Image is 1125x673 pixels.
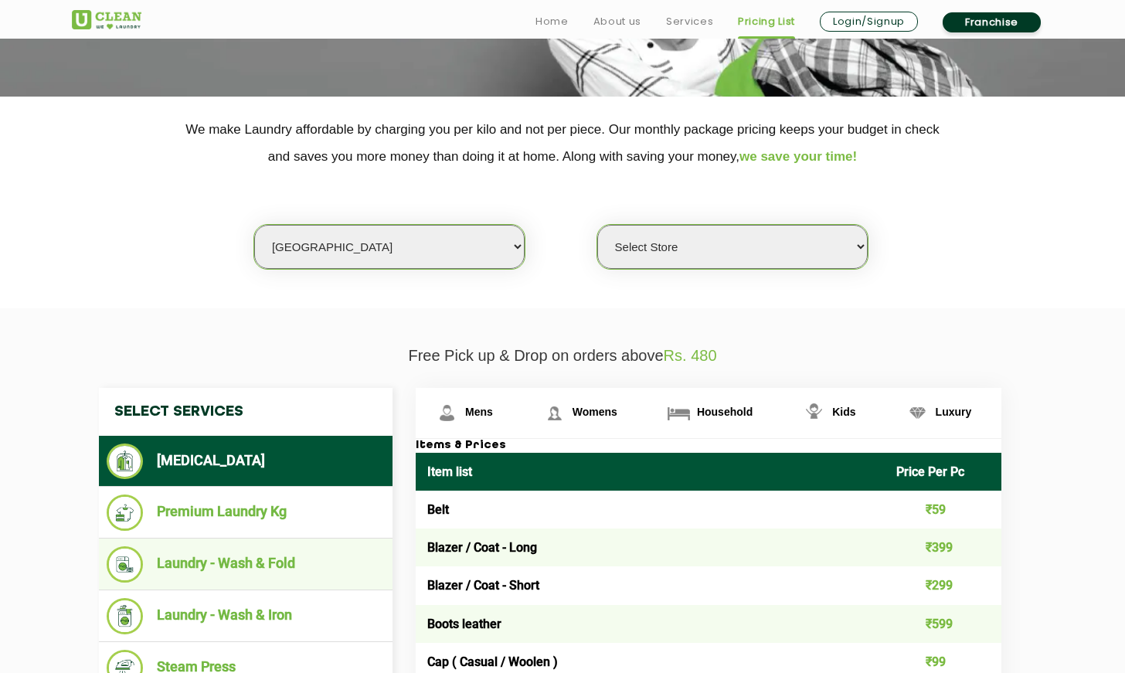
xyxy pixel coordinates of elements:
[416,453,885,491] th: Item list
[99,388,393,436] h4: Select Services
[535,12,569,31] a: Home
[832,406,855,418] span: Kids
[107,495,385,531] li: Premium Laundry Kg
[573,406,617,418] span: Womens
[416,529,885,566] td: Blazer / Coat - Long
[820,12,918,32] a: Login/Signup
[936,406,972,418] span: Luxury
[465,406,493,418] span: Mens
[904,399,931,427] img: Luxury
[433,399,461,427] img: Mens
[885,491,1002,529] td: ₹59
[665,399,692,427] img: Household
[72,347,1053,365] p: Free Pick up & Drop on orders above
[593,12,641,31] a: About us
[885,566,1002,604] td: ₹299
[107,546,143,583] img: Laundry - Wash & Fold
[800,399,828,427] img: Kids
[738,12,795,31] a: Pricing List
[739,149,857,164] span: we save your time!
[885,453,1002,491] th: Price Per Pc
[885,529,1002,566] td: ₹399
[72,116,1053,170] p: We make Laundry affordable by charging you per kilo and not per piece. Our monthly package pricin...
[107,495,143,531] img: Premium Laundry Kg
[664,347,717,364] span: Rs. 480
[666,12,713,31] a: Services
[416,439,1001,453] h3: Items & Prices
[416,491,885,529] td: Belt
[885,605,1002,643] td: ₹599
[107,598,385,634] li: Laundry - Wash & Iron
[416,566,885,604] td: Blazer / Coat - Short
[697,406,753,418] span: Household
[943,12,1041,32] a: Franchise
[72,10,141,29] img: UClean Laundry and Dry Cleaning
[107,546,385,583] li: Laundry - Wash & Fold
[107,444,385,479] li: [MEDICAL_DATA]
[107,444,143,479] img: Dry Cleaning
[107,598,143,634] img: Laundry - Wash & Iron
[541,399,568,427] img: Womens
[416,605,885,643] td: Boots leather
